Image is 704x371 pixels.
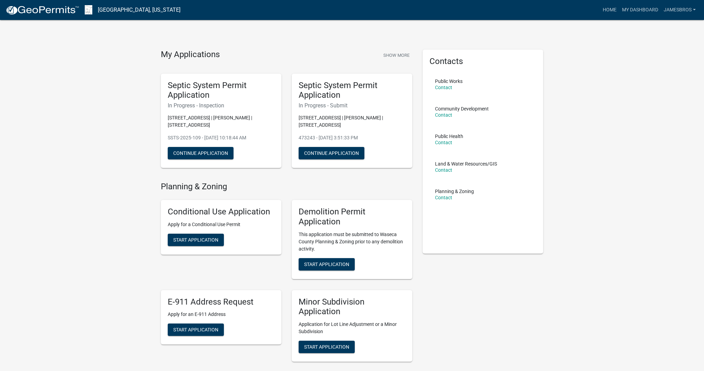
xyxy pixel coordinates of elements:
img: Waseca County, Minnesota [85,5,92,14]
p: [STREET_ADDRESS] | [PERSON_NAME] |[STREET_ADDRESS] [168,114,275,129]
span: Start Application [173,327,218,332]
p: 473243 - [DATE] 3:51:33 PM [299,134,405,141]
p: Application for Lot Line Adjustment or a Minor Subdivision [299,321,405,335]
h5: Minor Subdivision Application [299,297,405,317]
h5: Septic System Permit Application [299,81,405,100]
button: Show More [381,50,412,61]
a: Contact [435,167,452,173]
button: Continue Application [299,147,364,159]
a: [GEOGRAPHIC_DATA], [US_STATE] [98,4,180,16]
h5: Demolition Permit Application [299,207,405,227]
p: SSTS-2025-109 - [DATE] 10:18:44 AM [168,134,275,141]
h5: E-911 Address Request [168,297,275,307]
p: This application must be submitted to Waseca County Planning & Zoning prior to any demolition act... [299,231,405,253]
h5: Contacts [429,56,536,66]
span: Start Application [304,344,349,350]
h6: In Progress - Inspection [168,102,275,109]
h6: In Progress - Submit [299,102,405,109]
p: Land & Water Resources/GIS [435,161,497,166]
button: Start Application [168,234,224,246]
button: Start Application [299,341,355,353]
p: Apply for a Conditional Use Permit [168,221,275,228]
span: Start Application [173,237,218,242]
h4: Planning & Zoning [161,182,412,192]
h5: Conditional Use Application [168,207,275,217]
button: Start Application [168,324,224,336]
a: My Dashboard [619,3,661,17]
p: Public Health [435,134,463,139]
a: Contact [435,140,452,145]
p: Community Development [435,106,489,111]
a: Contact [435,195,452,200]
p: [STREET_ADDRESS] | [PERSON_NAME] |[STREET_ADDRESS] [299,114,405,129]
button: Start Application [299,258,355,271]
h4: My Applications [161,50,220,60]
a: Contact [435,112,452,118]
p: Apply for an E-911 Address [168,311,275,318]
p: Public Works [435,79,463,84]
h5: Septic System Permit Application [168,81,275,100]
a: Home [600,3,619,17]
button: Continue Application [168,147,234,159]
a: jamesbros [661,3,698,17]
a: Contact [435,85,452,90]
span: Start Application [304,261,349,267]
p: Planning & Zoning [435,189,474,194]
